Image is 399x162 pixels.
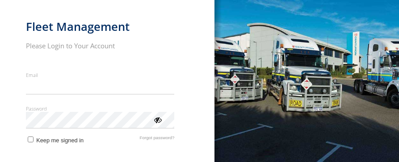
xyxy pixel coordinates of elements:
[153,115,162,124] div: ViewPassword
[36,137,84,144] span: Keep me signed in
[26,19,175,34] h1: Fleet Management
[26,72,175,78] label: Email
[26,41,175,50] h2: Please Login to Your Account
[28,136,34,142] input: Keep me signed in
[140,135,175,144] a: Forgot password?
[26,105,175,112] label: Password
